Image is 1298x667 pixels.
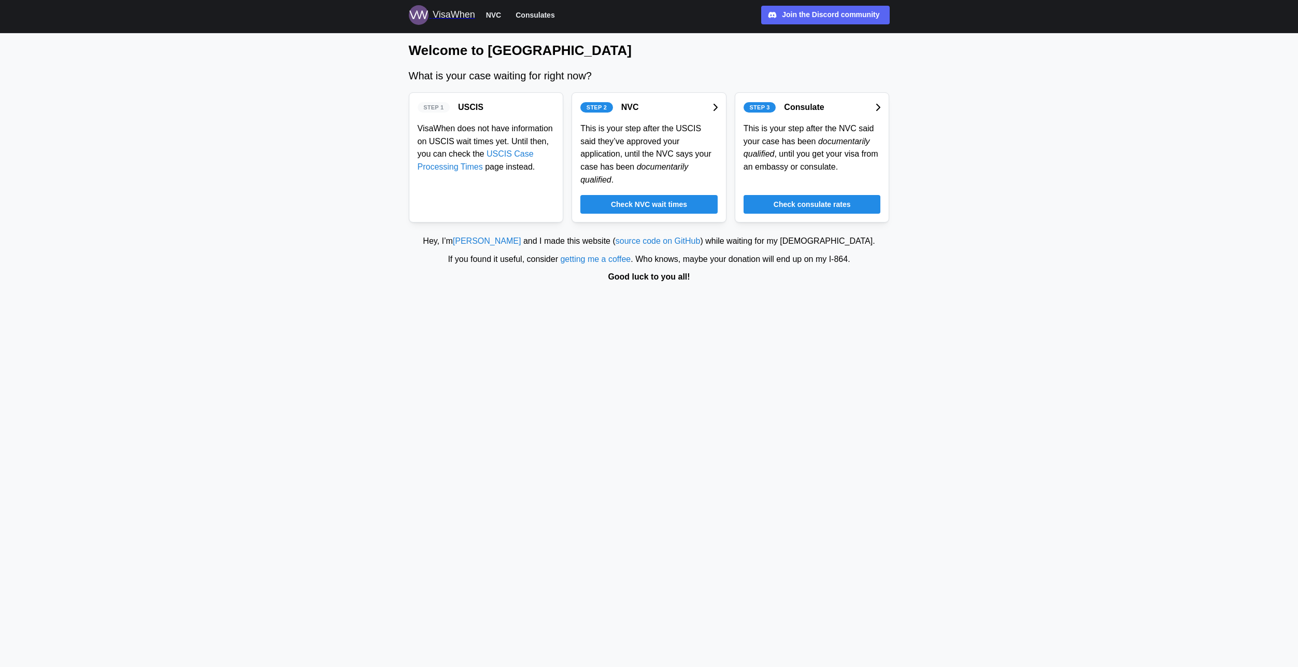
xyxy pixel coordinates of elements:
a: USCIS Case Processing Times [418,149,534,171]
span: Step 3 [749,103,769,112]
button: Consulates [511,8,559,22]
a: Logo for VisaWhen VisaWhen [409,5,475,25]
button: NVC [481,8,506,22]
a: Step 3Consulate [744,101,881,114]
a: getting me a coffee [560,255,631,263]
div: If you found it useful, consider . Who knows, maybe your donation will end up on my I‑864. [5,253,1293,266]
a: Check consulate rates [744,195,881,214]
a: Check NVC wait times [580,195,718,214]
span: Step 2 [587,103,607,112]
a: [PERSON_NAME] [453,237,521,245]
span: Check consulate rates [774,196,851,213]
div: USCIS [458,101,483,114]
div: This is your step after the NVC said your case has been , until you get your visa from an embassy... [744,122,881,174]
div: Hey, I’m and I made this website ( ) while waiting for my [DEMOGRAPHIC_DATA]. [5,235,1293,248]
a: source code on GitHub [616,237,701,245]
div: VisaWhen does not have information on USCIS wait times yet. Until then, you can check the page in... [418,122,555,174]
h1: Welcome to [GEOGRAPHIC_DATA] [409,41,890,60]
div: Join the Discord community [782,9,879,21]
div: Consulate [784,101,824,114]
span: Step 1 [423,103,444,112]
span: Check NVC wait times [611,196,687,213]
a: Join the Discord community [761,6,890,24]
span: Consulates [516,9,554,21]
a: Step 2NVC [580,101,718,114]
div: NVC [621,101,639,114]
div: This is your step after the USCIS said they’ve approved your application, until the NVC says your... [580,122,718,187]
em: documentarily qualified [744,137,870,159]
div: VisaWhen [433,8,475,22]
div: Good luck to you all! [5,271,1293,284]
div: What is your case waiting for right now? [409,68,890,84]
span: NVC [486,9,502,21]
img: Logo for VisaWhen [409,5,429,25]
